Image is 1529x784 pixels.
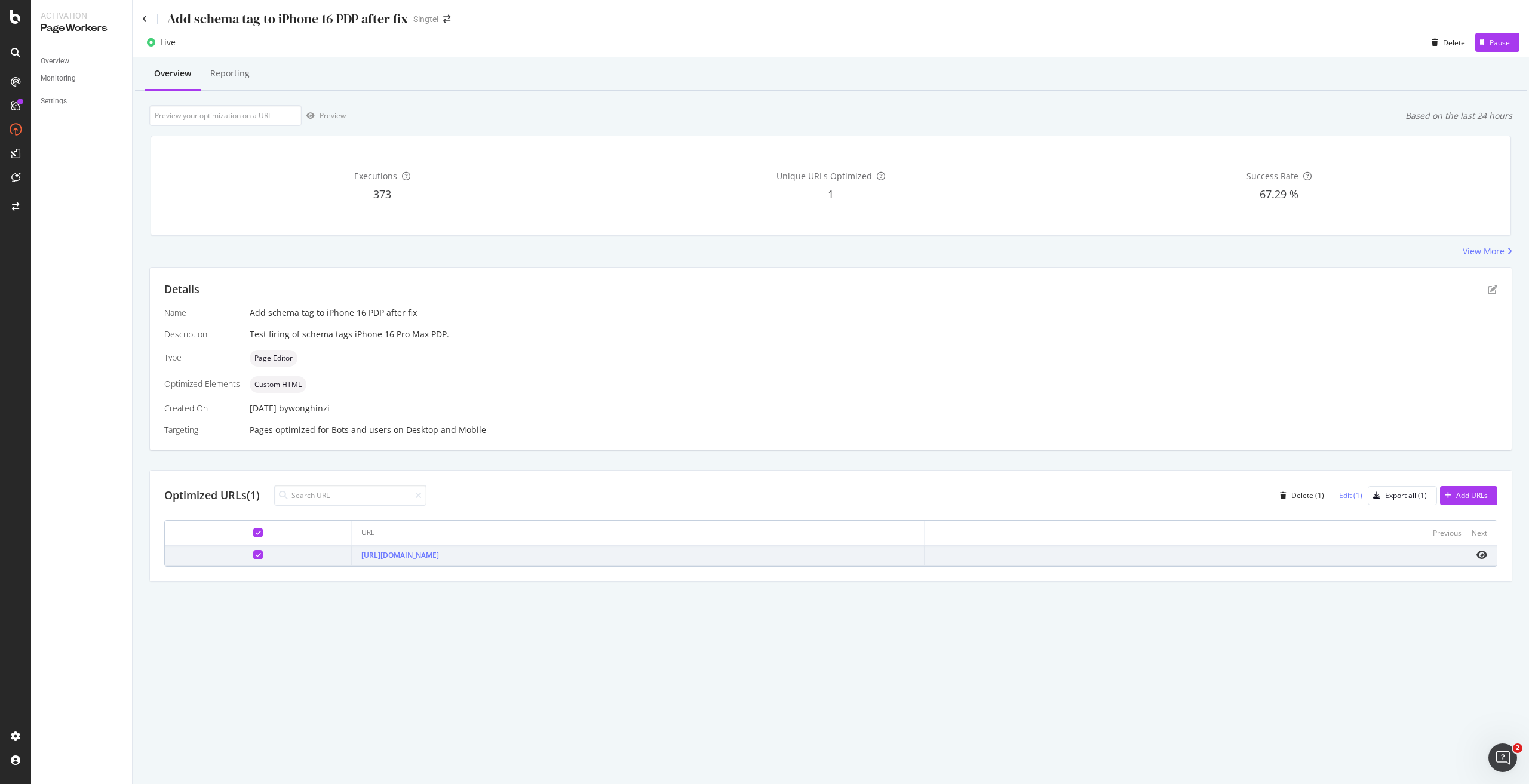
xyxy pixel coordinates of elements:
[1433,528,1462,538] div: Previous
[331,424,391,436] div: Bots and users
[1339,490,1362,500] div: Edit (1)
[164,352,240,364] div: Type
[1476,550,1487,559] i: eye
[1490,38,1510,48] div: Pause
[1440,486,1497,505] button: Add URLs
[254,381,302,388] span: Custom HTML
[413,13,438,25] div: Singtel
[1456,490,1488,500] div: Add URLs
[443,15,450,23] div: arrow-right-arrow-left
[250,328,1497,340] div: Test firing of schema tags iPhone 16 Pro Max PDP.
[164,402,240,414] div: Created On
[1246,170,1298,182] span: Success Rate
[250,307,1497,319] div: Add schema tag to iPhone 16 PDP after fix
[250,350,297,367] div: neutral label
[1472,528,1487,538] div: Next
[1260,187,1298,201] span: 67.29 %
[354,170,397,182] span: Executions
[1275,486,1324,505] button: Delete (1)
[1475,33,1519,52] button: Pause
[828,187,834,201] span: 1
[210,67,250,79] div: Reporting
[1291,490,1324,500] div: Delete (1)
[406,424,486,436] div: Desktop and Mobile
[250,424,1497,436] div: Pages optimized for on
[149,105,302,126] input: Preview your optimization on a URL
[1443,38,1465,48] div: Delete
[1463,245,1505,257] div: View More
[302,106,346,125] button: Preview
[1405,110,1512,122] div: Based on the last 24 hours
[41,72,76,85] div: Monitoring
[142,15,148,23] a: Click to go back
[41,72,124,85] a: Monitoring
[164,328,240,340] div: Description
[1385,490,1427,500] div: Export all (1)
[41,21,122,35] div: PageWorkers
[373,187,391,201] span: 373
[1488,743,1517,772] iframe: Intercom live chat
[154,67,191,79] div: Overview
[41,10,122,21] div: Activation
[279,402,330,414] div: by wonghinzi
[1472,525,1487,540] button: Next
[250,376,306,393] div: neutral label
[361,550,439,560] a: [URL][DOMAIN_NAME]
[1427,33,1465,52] button: Delete
[250,402,1497,414] div: [DATE]
[164,424,240,436] div: Targeting
[41,55,69,67] div: Overview
[1513,743,1522,753] span: 2
[1488,285,1497,294] div: pen-to-square
[320,110,346,121] div: Preview
[1330,486,1362,505] button: Edit (1)
[361,527,374,538] div: URL
[167,10,409,28] div: Add schema tag to iPhone 16 PDP after fix
[164,282,199,297] div: Details
[41,95,67,107] div: Settings
[1368,486,1437,505] button: Export all (1)
[164,378,240,390] div: Optimized Elements
[1463,245,1512,257] a: View More
[164,488,260,503] div: Optimized URLs (1)
[254,355,293,362] span: Page Editor
[41,55,124,67] a: Overview
[41,95,124,107] a: Settings
[164,307,240,319] div: Name
[160,36,176,48] div: Live
[1433,525,1462,540] button: Previous
[776,170,872,182] span: Unique URLs Optimized
[274,485,426,506] input: Search URL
